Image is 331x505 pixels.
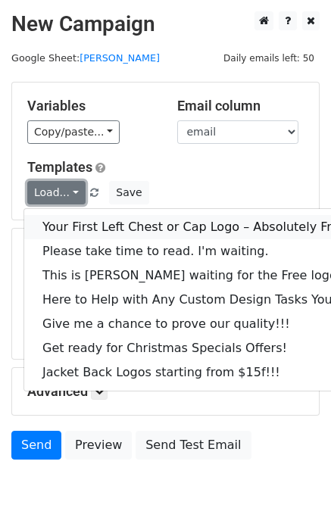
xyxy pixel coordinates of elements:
span: Daily emails left: 50 [218,50,320,67]
a: Load... [27,181,86,204]
a: Send [11,431,61,460]
a: Templates [27,159,92,175]
button: Save [109,181,148,204]
h2: New Campaign [11,11,320,37]
iframe: Chat Widget [255,432,331,505]
a: Copy/paste... [27,120,120,144]
small: Google Sheet: [11,52,160,64]
a: Send Test Email [136,431,251,460]
h5: Variables [27,98,155,114]
h5: Email column [177,98,304,114]
a: Preview [65,431,132,460]
a: Daily emails left: 50 [218,52,320,64]
a: [PERSON_NAME] [80,52,160,64]
h5: Advanced [27,383,304,400]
